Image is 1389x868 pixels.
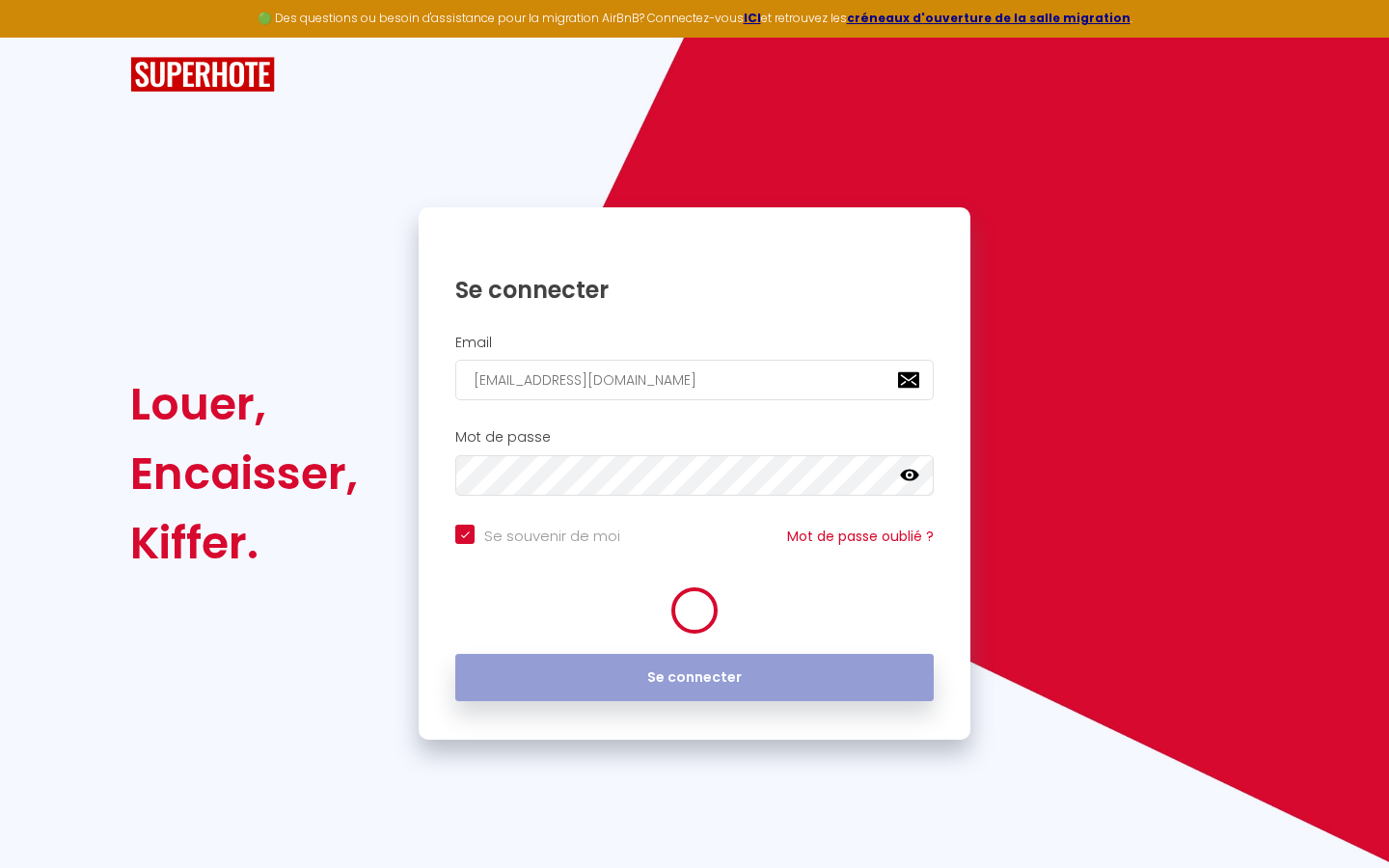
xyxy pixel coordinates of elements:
button: Se connecter [455,654,934,702]
h2: Mot de passe [455,429,934,446]
a: créneaux d'ouverture de la salle migration [847,10,1130,26]
div: Encaisser, [130,439,358,508]
div: Louer, [130,369,358,439]
h1: Se connecter [455,275,934,305]
a: Mot de passe oublié ? [787,527,934,546]
input: Ton Email [455,360,934,400]
button: Ouvrir le widget de chat LiveChat [15,8,73,66]
h2: Email [455,335,934,351]
div: Kiffer. [130,508,358,578]
img: SuperHote logo [130,57,275,93]
a: ICI [744,10,761,26]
